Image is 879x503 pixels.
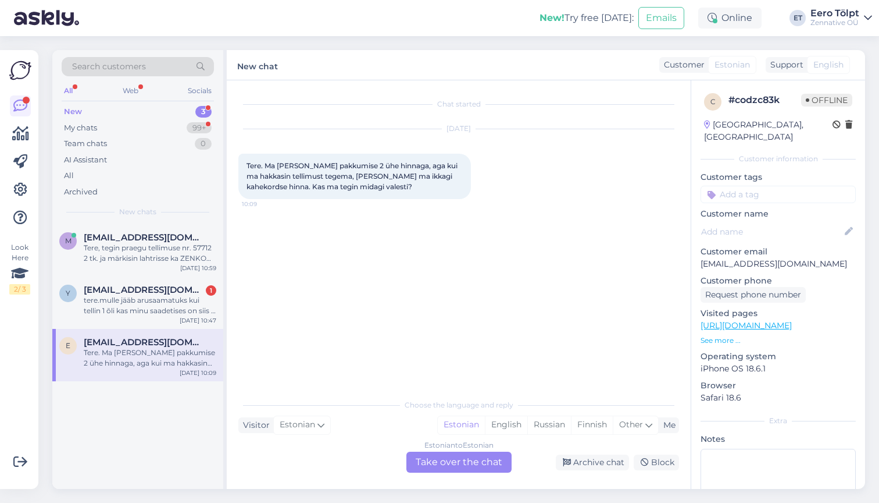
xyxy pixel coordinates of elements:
div: Extra [701,416,856,426]
p: Operating system [701,350,856,363]
div: Tere. Ma [PERSON_NAME] pakkumise 2 ühe hinnaga, aga kui ma hakkasin tellimust tegema, [PERSON_NAM... [84,348,216,369]
div: Archived [64,186,98,198]
span: c [710,97,716,106]
div: Try free [DATE]: [539,11,634,25]
p: Customer tags [701,171,856,183]
div: All [62,83,75,98]
div: Choose the language and reply [238,400,679,410]
span: e [66,341,70,350]
span: Search customers [72,61,146,73]
div: Visitor [238,419,270,431]
div: ET [789,10,806,26]
div: Online [698,8,762,29]
a: Eero TölptZennative OÜ [810,9,872,27]
p: Customer email [701,246,856,258]
p: Safari 18.6 [701,392,856,404]
div: Block [634,455,679,470]
div: New [64,106,82,118]
p: Visited pages [701,307,856,320]
div: [DATE] [238,123,679,134]
div: 0 [195,138,212,150]
p: [EMAIL_ADDRESS][DOMAIN_NAME] [701,258,856,270]
div: Archive chat [556,455,629,470]
div: 1 [206,285,216,296]
span: ennuu@gmal.com [84,337,205,348]
p: Customer name [701,208,856,220]
div: Look Here [9,242,30,295]
span: Estonian [714,59,750,71]
div: All [64,170,74,182]
div: [DATE] 10:09 [180,369,216,377]
span: New chats [119,207,156,217]
div: Support [766,59,803,71]
b: New! [539,12,564,23]
span: 10:09 [242,200,285,208]
div: Web [120,83,141,98]
div: Zennative OÜ [810,18,859,27]
div: Take over the chat [406,452,512,473]
p: iPhone OS 18.6.1 [701,363,856,375]
div: [GEOGRAPHIC_DATA], [GEOGRAPHIC_DATA] [704,119,832,143]
div: tere.mulle jääb arusaamatuks kui tellin 1 õli kas minu saadetises on siis 2 õli [84,295,216,316]
div: Chat started [238,99,679,109]
span: Tere. Ma [PERSON_NAME] pakkumise 2 ühe hinnaga, aga kui ma hakkasin tellimust tegema, [PERSON_NAM... [246,161,459,191]
p: Notes [701,433,856,445]
p: See more ... [701,335,856,346]
span: Estonian [280,419,315,431]
span: m [65,236,72,245]
div: Me [659,419,676,431]
input: Add a tag [701,186,856,203]
div: Team chats [64,138,107,150]
a: [URL][DOMAIN_NAME] [701,320,792,331]
div: Customer [659,59,705,71]
label: New chat [237,57,278,73]
div: Socials [185,83,214,98]
div: Tere, tegin praegu tellimuse nr. 57712 2 tk. ja märkisin lahtrisse ka ZENKOOS [PERSON_NAME] oma t... [84,243,216,264]
span: English [813,59,844,71]
p: Customer phone [701,275,856,287]
div: Estonian [438,416,485,434]
span: meelim3@gmail.com [84,232,205,243]
div: 2 / 3 [9,284,30,295]
span: Other [619,419,643,430]
button: Emails [638,7,684,29]
img: Askly Logo [9,59,31,82]
div: Russian [527,416,571,434]
span: y [66,289,70,297]
div: AI Assistant [64,154,107,166]
span: Offline [801,94,852,107]
div: My chats [64,122,97,134]
div: Request phone number [701,287,806,303]
div: Estonian to Estonian [424,440,494,451]
div: Eero Tölpt [810,9,859,18]
div: 3 [195,106,212,118]
p: Browser [701,380,856,392]
div: 99+ [187,122,212,134]
div: Customer information [701,154,856,164]
div: English [485,416,527,434]
div: [DATE] 10:47 [180,316,216,325]
div: Finnish [571,416,613,434]
div: [DATE] 10:59 [180,264,216,272]
span: yllevidevik@hotmail.com [84,285,205,295]
input: Add name [701,225,842,238]
div: # codzc83k [728,93,801,107]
